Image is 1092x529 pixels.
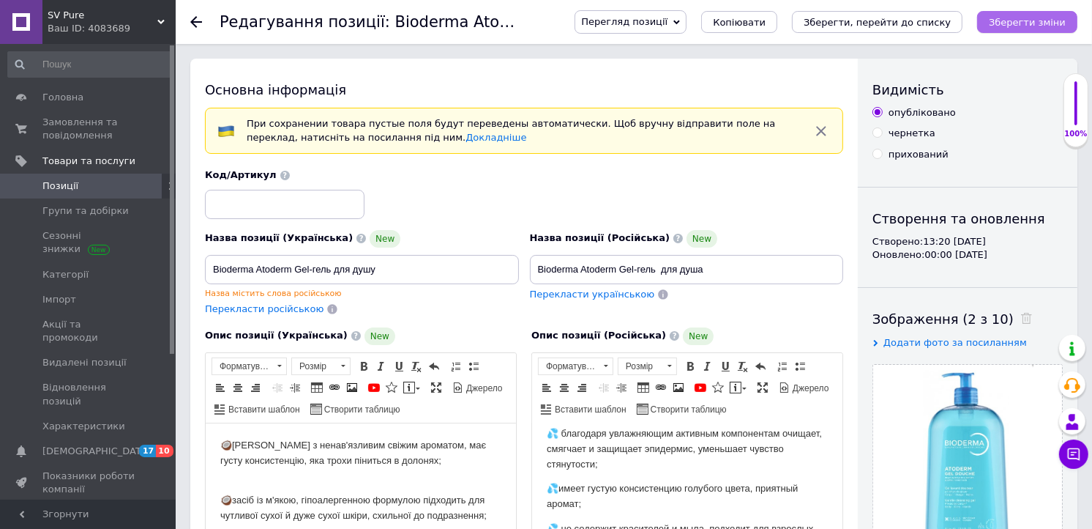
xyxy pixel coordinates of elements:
[889,127,935,140] div: чернетка
[683,328,714,345] span: New
[42,204,129,218] span: Групи та добірки
[364,328,395,345] span: New
[42,268,89,281] span: Категорії
[205,288,519,299] div: Назва містить слова російською
[670,380,687,396] a: Зображення
[465,358,482,374] a: Вставити/видалити маркований список
[531,330,666,341] span: Опис позиції (Російська)
[42,116,135,142] span: Замовлення та повідомлення
[977,11,1077,33] button: Зберегти зміни
[205,169,277,180] span: Код/Артикул
[7,51,173,78] input: Пошук
[205,232,353,243] span: Назва позиції (Українська)
[538,358,613,375] a: Форматування
[344,380,360,396] a: Зображення
[539,401,629,417] a: Вставити шаблон
[648,404,727,416] span: Створити таблицю
[42,91,83,104] span: Головна
[401,380,422,396] a: Вставити повідомлення
[777,380,831,396] a: Джерело
[42,356,127,369] span: Видалені позиції
[450,380,505,396] a: Джерело
[226,404,300,416] span: Вставити шаблон
[426,358,442,374] a: Повернути (Ctrl+Z)
[596,380,612,396] a: Зменшити відступ
[635,401,729,417] a: Створити таблицю
[700,358,716,374] a: Курсив (Ctrl+I)
[792,11,962,33] button: Зберегти, перейти до списку
[618,358,677,375] a: Розмір
[42,293,76,306] span: Імпорт
[872,210,1063,228] div: Створення та оновлення
[205,255,519,284] input: Наприклад, H&M жіноча сукня зелена 38 розмір вечірня максі з блискітками
[287,380,303,396] a: Збільшити відступ
[989,17,1066,28] i: Зберегти зміни
[553,404,627,416] span: Вставити шаблон
[872,248,1063,262] div: Оновлено: 00:00 [DATE]
[710,380,726,396] a: Вставити іконку
[326,380,343,396] a: Вставити/Редагувати посилання (Ctrl+L)
[448,358,464,374] a: Вставити/видалити нумерований список
[48,9,157,22] span: SV Pure
[384,380,400,396] a: Вставити іконку
[1059,440,1088,469] button: Чат з покупцем
[574,380,590,396] a: По правому краю
[356,358,372,374] a: Жирний (Ctrl+B)
[212,401,302,417] a: Вставити шаблон
[790,382,829,395] span: Джерело
[1064,129,1088,139] div: 100%
[42,180,78,193] span: Позиції
[308,401,403,417] a: Створити таблицю
[42,445,151,458] span: [DEMOGRAPHIC_DATA]
[872,81,1063,99] div: Видимість
[370,230,400,248] span: New
[428,380,444,396] a: Максимізувати
[872,310,1063,328] div: Зображення (2 з 10)
[212,358,272,374] span: Форматування
[556,380,572,396] a: По центру
[635,380,651,396] a: Таблиця
[247,380,263,396] a: По правому краю
[872,235,1063,248] div: Створено: 13:20 [DATE]
[530,289,655,300] span: Перекласти українською
[42,381,135,407] span: Відновлення позицій
[190,16,202,28] div: Повернутися назад
[530,232,670,243] span: Назва позиції (Російська)
[42,229,135,256] span: Сезонні знижки
[713,17,766,28] span: Копіювати
[322,404,400,416] span: Створити таблицю
[774,358,790,374] a: Вставити/видалити нумерований список
[230,380,246,396] a: По центру
[464,382,503,395] span: Джерело
[792,358,808,374] a: Вставити/видалити маркований список
[687,230,717,248] span: New
[692,380,708,396] a: Додати відео з YouTube
[217,122,235,140] img: :flag-ua:
[212,358,287,375] a: Форматування
[373,358,389,374] a: Курсив (Ctrl+I)
[205,330,348,341] span: Опис позиції (Українська)
[735,358,751,374] a: Видалити форматування
[752,358,768,374] a: Повернути (Ctrl+Z)
[42,420,125,433] span: Характеристики
[889,106,956,119] div: опубліковано
[309,380,325,396] a: Таблиця
[291,358,351,375] a: Розмір
[728,380,749,396] a: Вставити повідомлення
[408,358,425,374] a: Видалити форматування
[889,148,949,161] div: прихований
[539,358,599,374] span: Форматування
[139,445,156,457] span: 17
[366,380,382,396] a: Додати відео з YouTube
[804,17,951,28] i: Зберегти, перейти до списку
[682,358,698,374] a: Жирний (Ctrl+B)
[247,118,775,143] span: При сохранении товара пустые поля будут переведены автоматически. Щоб вручну відправити поле на п...
[156,445,173,457] span: 10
